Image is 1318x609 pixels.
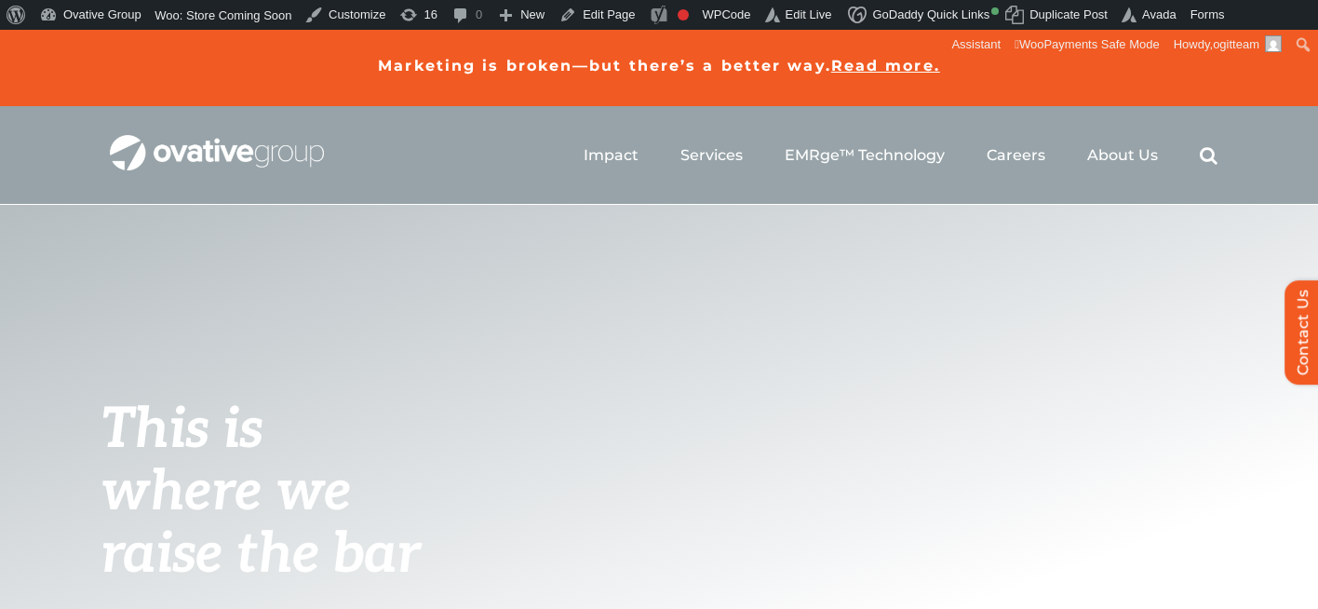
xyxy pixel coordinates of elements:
[1213,37,1259,51] span: ogitteam
[945,30,1008,60] a: Assistant
[378,57,831,74] a: Marketing is broken—but there’s a better way.
[785,146,945,165] a: EMRge™ Technology
[149,6,298,25] a: Woo: Store Coming Soon
[1087,146,1158,165] a: About Us
[831,57,940,74] a: Read more.
[584,146,639,165] a: Impact
[1167,30,1289,60] a: Howdy,
[1015,37,1160,51] span: WooPayments Safe Mode
[1200,146,1217,165] a: Search
[678,9,689,20] div: Focus keyphrase not set
[101,397,262,464] span: This is
[987,146,1045,165] a: Careers
[110,133,324,151] a: OG_Full_horizontal_WHT
[584,126,1217,185] nav: Menu
[680,146,743,165] a: Services
[101,459,420,589] span: where we raise the bar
